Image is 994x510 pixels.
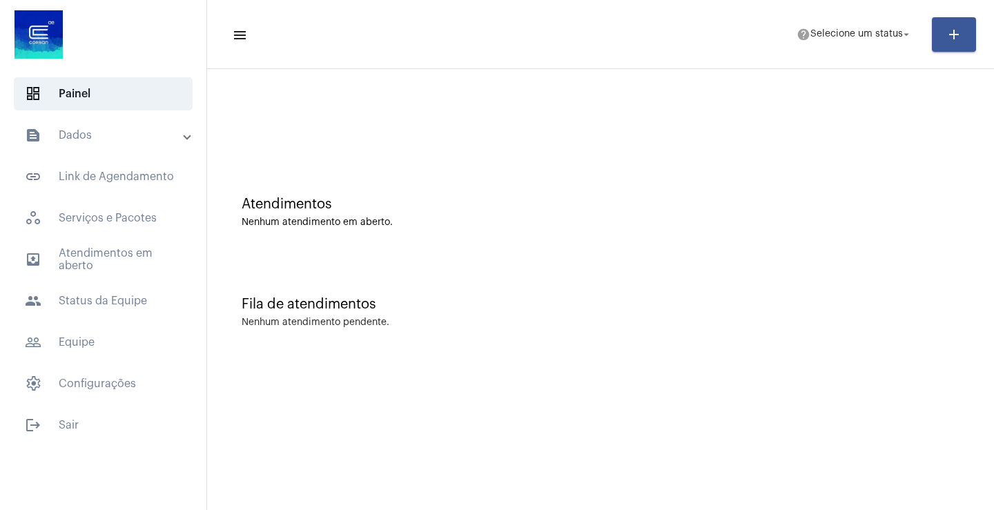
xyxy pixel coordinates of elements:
span: Selecione um status [810,30,903,39]
span: Status da Equipe [14,284,193,317]
mat-icon: sidenav icon [25,168,41,185]
span: Painel [14,77,193,110]
div: Nenhum atendimento em aberto. [242,217,959,228]
span: Link de Agendamento [14,160,193,193]
span: sidenav icon [25,375,41,392]
button: Selecione um status [788,21,921,48]
mat-icon: arrow_drop_down [900,28,913,41]
mat-icon: help [797,28,810,41]
span: sidenav icon [25,86,41,102]
div: Nenhum atendimento pendente. [242,317,389,328]
span: Atendimentos em aberto [14,243,193,276]
mat-panel-title: Dados [25,127,184,144]
mat-expansion-panel-header: sidenav iconDados [8,119,206,152]
span: Equipe [14,326,193,359]
div: Atendimentos [242,197,959,212]
mat-icon: sidenav icon [25,251,41,268]
mat-icon: sidenav icon [25,417,41,433]
span: Configurações [14,367,193,400]
div: Fila de atendimentos [242,297,959,312]
img: d4669ae0-8c07-2337-4f67-34b0df7f5ae4.jpeg [11,7,66,62]
mat-icon: add [946,26,962,43]
mat-icon: sidenav icon [25,293,41,309]
span: Serviços e Pacotes [14,202,193,235]
mat-icon: sidenav icon [25,334,41,351]
span: Sair [14,409,193,442]
mat-icon: sidenav icon [232,27,246,43]
span: sidenav icon [25,210,41,226]
mat-icon: sidenav icon [25,127,41,144]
